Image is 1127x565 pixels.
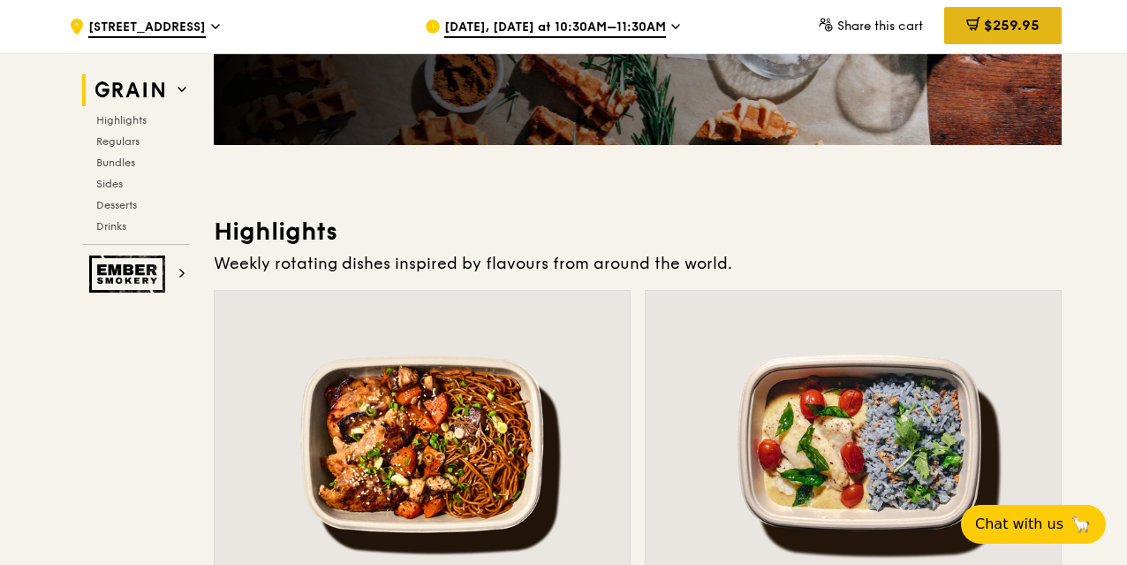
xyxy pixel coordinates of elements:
span: [DATE], [DATE] at 10:30AM–11:30AM [444,19,666,38]
span: $259.95 [984,17,1040,34]
span: 🦙 [1070,514,1092,535]
div: Weekly rotating dishes inspired by flavours from around the world. [214,251,1062,276]
img: Ember Smokery web logo [89,256,170,293]
button: Chat with us🦙 [961,505,1106,544]
span: Regulars [96,135,140,148]
span: Chat with us [975,514,1063,535]
span: Drinks [96,220,126,233]
span: [STREET_ADDRESS] [88,19,206,38]
span: Share this cart [837,19,923,34]
span: Highlights [96,114,147,126]
h3: Highlights [214,216,1062,248]
img: Grain web logo [89,74,170,106]
span: Sides [96,178,123,190]
span: Bundles [96,157,135,169]
span: Desserts [96,199,137,211]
